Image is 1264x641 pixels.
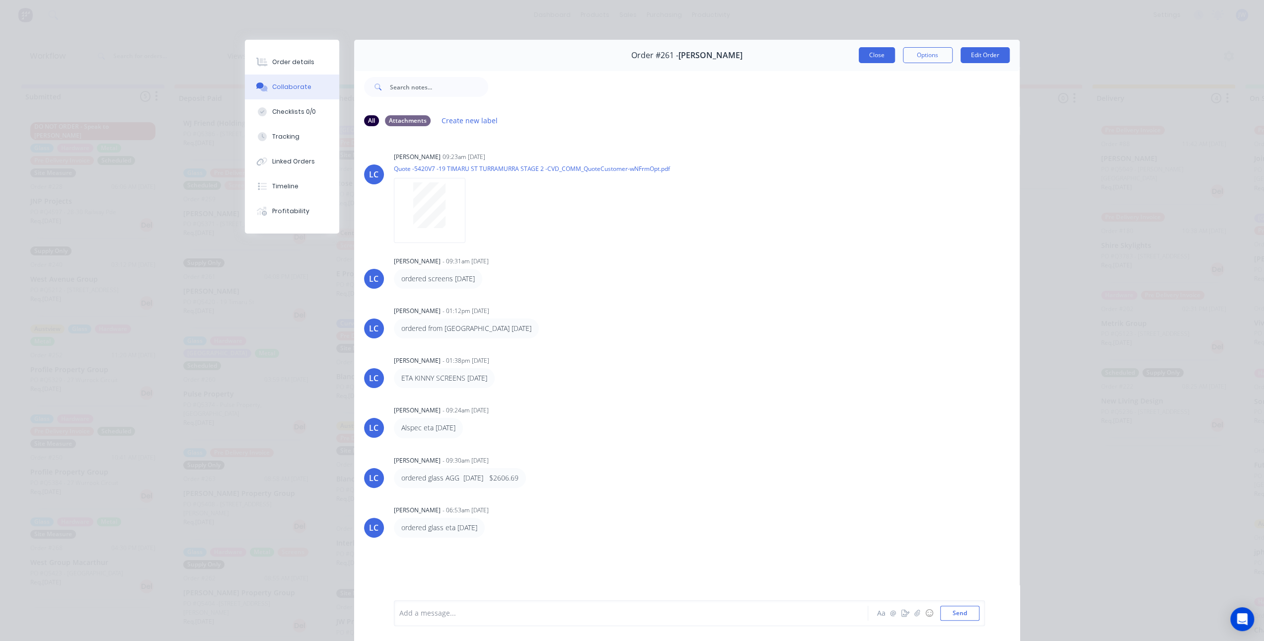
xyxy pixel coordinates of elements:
[272,107,316,116] div: Checklists 0/0
[369,472,378,484] div: LC
[443,356,489,365] div: - 01:38pm [DATE]
[390,77,488,97] input: Search notes...
[401,473,519,483] p: ordered glass AGG [DATE] $2606.69
[859,47,895,63] button: Close
[245,174,339,199] button: Timeline
[394,406,441,415] div: [PERSON_NAME]
[364,115,379,126] div: All
[437,114,503,127] button: Create new label
[923,607,935,619] button: ☺
[245,75,339,99] button: Collaborate
[369,322,378,334] div: LC
[394,164,670,173] p: Quote -5420V7 -19 TIMARU ST TURRAMURRA STAGE 2 -CVD_COMM_QuoteCustomer-wNFrmOpt.pdf
[394,506,441,515] div: [PERSON_NAME]
[443,307,489,316] div: - 01:12pm [DATE]
[245,124,339,149] button: Tracking
[394,307,441,316] div: [PERSON_NAME]
[903,47,953,63] button: Options
[245,149,339,174] button: Linked Orders
[245,99,339,124] button: Checklists 0/0
[401,423,455,433] p: Alspec eta [DATE]
[272,82,311,91] div: Collaborate
[401,523,477,533] p: ordered glass eta [DATE]
[369,422,378,434] div: LC
[272,182,298,191] div: Timeline
[443,506,489,515] div: - 06:53am [DATE]
[272,58,314,67] div: Order details
[443,406,489,415] div: - 09:24am [DATE]
[369,522,378,534] div: LC
[678,51,743,60] span: [PERSON_NAME]
[443,257,489,266] div: - 09:31am [DATE]
[443,153,485,161] div: 09:23am [DATE]
[394,356,441,365] div: [PERSON_NAME]
[272,157,315,166] div: Linked Orders
[385,115,431,126] div: Attachments
[401,274,475,284] p: ordered screens [DATE]
[369,273,378,285] div: LC
[394,257,441,266] div: [PERSON_NAME]
[272,132,299,141] div: Tracking
[401,373,487,383] p: ETA KINNY SCREENS [DATE]
[443,456,489,465] div: - 09:30am [DATE]
[401,323,531,333] p: ordered from [GEOGRAPHIC_DATA] [DATE]
[245,199,339,224] button: Profitability
[888,607,899,619] button: @
[245,50,339,75] button: Order details
[631,51,678,60] span: Order #261 -
[394,153,441,161] div: [PERSON_NAME]
[876,607,888,619] button: Aa
[369,168,378,180] div: LC
[272,207,309,216] div: Profitability
[961,47,1010,63] button: Edit Order
[940,606,979,621] button: Send
[369,372,378,384] div: LC
[1230,607,1254,631] div: Open Intercom Messenger
[394,456,441,465] div: [PERSON_NAME]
